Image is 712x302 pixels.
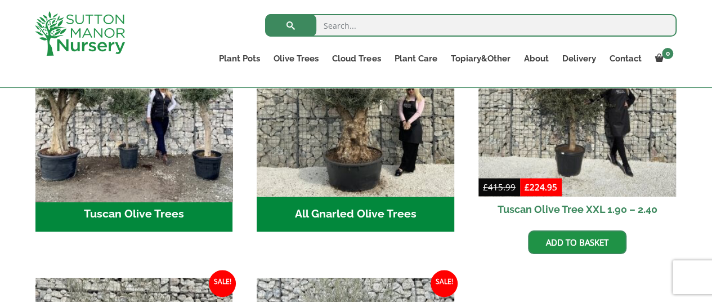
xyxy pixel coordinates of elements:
[662,48,673,59] span: 0
[444,51,517,66] a: Topiary&Other
[528,230,626,254] a: Add to basket: “Tuscan Olive Tree XXL 1.90 - 2.40”
[212,51,267,66] a: Plant Pots
[478,197,676,222] h2: Tuscan Olive Tree XXL 1.90 – 2.40
[525,181,530,193] span: £
[483,181,488,193] span: £
[525,181,557,193] bdi: 224.95
[325,51,387,66] a: Cloud Trees
[265,14,677,37] input: Search...
[267,51,325,66] a: Olive Trees
[209,270,236,297] span: Sale!
[483,181,516,193] bdi: 415.99
[555,51,602,66] a: Delivery
[602,51,648,66] a: Contact
[431,270,458,297] span: Sale!
[35,11,125,56] img: logo
[257,197,454,232] h2: All Gnarled Olive Trees
[387,51,444,66] a: Plant Care
[517,51,555,66] a: About
[648,51,677,66] a: 0
[35,197,233,232] h2: Tuscan Olive Trees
